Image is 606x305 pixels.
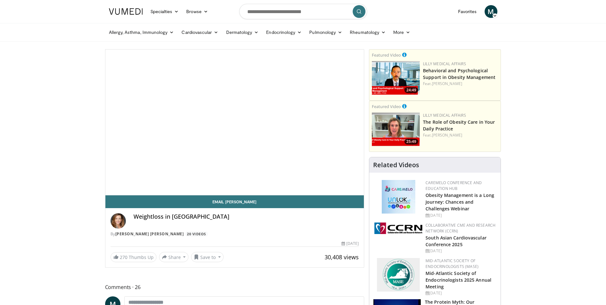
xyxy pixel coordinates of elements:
[178,26,222,39] a: Cardiovascular
[185,231,208,237] a: 20 Videos
[426,270,491,290] a: Mid-Atlantic Society of Endocrinologists 2025 Annual Meeting
[426,213,495,218] div: [DATE]
[389,26,414,39] a: More
[426,248,495,254] div: [DATE]
[111,252,157,262] a: 270 Thumbs Up
[374,223,422,234] img: a04ee3ba-8487-4636-b0fb-5e8d268f3737.png.150x105_q85_autocrop_double_scale_upscale_version-0.2.png
[426,192,494,212] a: Obesity Management is a Long Journey: Chances and Challenges Webinar
[372,61,420,95] img: ba3304f6-7838-4e41-9c0f-2e31ebde6754.png.150x105_q85_crop-smart_upscale.png
[305,26,346,39] a: Pulmonology
[426,235,487,247] a: South Asian Cardiovascular Conference 2025
[382,180,415,214] img: 45df64a9-a6de-482c-8a90-ada250f7980c.png.150x105_q85_autocrop_double_scale_upscale_version-0.2.jpg
[373,161,419,169] h4: Related Videos
[432,132,462,138] a: [PERSON_NAME]
[372,113,420,146] img: e1208b6b-349f-4914-9dd7-f97803bdbf1d.png.150x105_q85_crop-smart_upscale.png
[105,50,364,195] video-js: Video Player
[159,252,189,262] button: Share
[111,213,126,229] img: Avatar
[111,231,359,237] div: By
[134,213,359,220] h4: Weightloss in [GEOGRAPHIC_DATA]
[423,132,498,138] div: Feat.
[325,253,359,261] span: 30,408 views
[485,5,497,18] a: M
[115,231,184,237] a: [PERSON_NAME] [PERSON_NAME]
[423,81,498,87] div: Feat.
[372,61,420,95] a: 24:49
[105,283,364,291] span: Comments 26
[147,5,183,18] a: Specialties
[109,8,143,15] img: VuMedi Logo
[372,104,401,109] small: Featured Video
[404,87,418,93] span: 24:49
[372,52,401,58] small: Featured Video
[239,4,367,19] input: Search topics, interventions
[341,241,359,246] div: [DATE]
[454,5,481,18] a: Favorites
[105,195,364,208] a: Email [PERSON_NAME]
[346,26,389,39] a: Rheumatology
[426,180,482,191] a: CaReMeLO Conference and Education Hub
[423,61,466,66] a: Lilly Medical Affairs
[120,254,127,260] span: 270
[404,139,418,145] span: 25:49
[423,67,495,80] a: Behavioral and Psychological Support in Obesity Management
[377,258,420,292] img: f382488c-070d-4809-84b7-f09b370f5972.png.150x105_q85_autocrop_double_scale_upscale_version-0.2.png
[423,119,495,132] a: The Role of Obesity Care in Your Daily Practice
[262,26,305,39] a: Endocrinology
[423,113,466,118] a: Lilly Medical Affairs
[182,5,212,18] a: Browse
[432,81,462,86] a: [PERSON_NAME]
[426,290,495,296] div: [DATE]
[426,258,479,269] a: Mid-Atlantic Society of Endocrinologists (MASE)
[372,113,420,146] a: 25:49
[222,26,263,39] a: Dermatology
[191,252,224,262] button: Save to
[105,26,178,39] a: Allergy, Asthma, Immunology
[426,223,495,234] a: Collaborative CME and Research Network (CCRN)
